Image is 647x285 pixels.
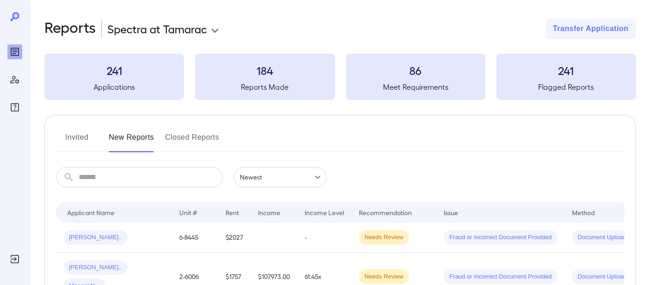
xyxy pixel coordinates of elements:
div: Reports [7,44,22,59]
h3: 86 [346,63,485,78]
h5: Flagged Reports [496,81,636,93]
div: Method [572,207,595,218]
h2: Reports [44,19,96,39]
div: Recommendation [359,207,412,218]
div: Newest [234,167,327,187]
h3: 241 [44,63,184,78]
span: Document Upload [572,233,631,242]
summary: 241Applications184Reports Made86Meet Requirements241Flagged Reports [44,54,636,100]
h5: Meet Requirements [346,81,485,93]
td: $2027 [218,223,251,253]
span: Fraud or Incorrect Document Provided [444,273,557,281]
div: FAQ [7,100,22,115]
span: [PERSON_NAME].. [63,263,127,272]
p: Spectra at Tamarac [107,21,207,36]
span: Fraud or Incorrect Document Provided [444,233,557,242]
h5: Reports Made [195,81,334,93]
div: Income [258,207,280,218]
div: Rent [226,207,240,218]
div: Manage Users [7,72,22,87]
td: - [297,223,352,253]
h3: 241 [496,63,636,78]
div: Income Level [305,207,344,218]
div: Applicant Name [67,207,114,218]
button: Closed Reports [165,130,220,152]
td: 6-8445 [172,223,218,253]
div: Log Out [7,252,22,266]
span: Document Upload [572,273,631,281]
div: Issue [444,207,459,218]
div: Unit # [179,207,197,218]
button: Invited [56,130,98,152]
span: Needs Review [359,273,409,281]
button: Transfer Application [546,19,636,39]
h5: Applications [44,81,184,93]
h3: 184 [195,63,334,78]
span: [PERSON_NAME].. [63,233,127,242]
button: New Reports [109,130,154,152]
span: Needs Review [359,233,409,242]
